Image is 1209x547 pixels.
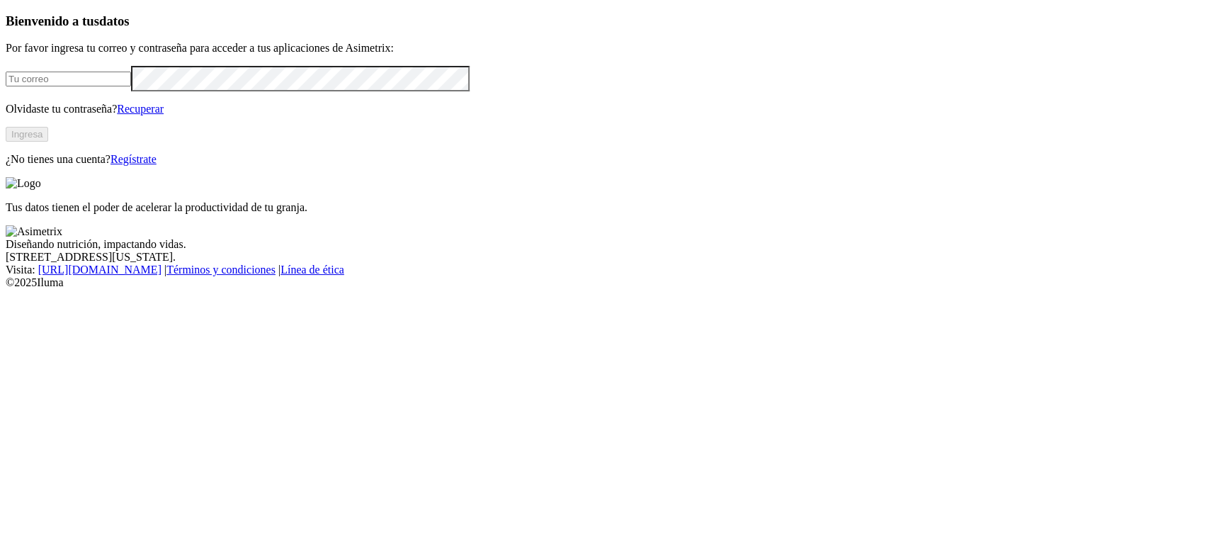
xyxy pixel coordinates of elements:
[38,264,161,276] a: [URL][DOMAIN_NAME]
[280,264,344,276] a: Línea de ética
[6,153,1203,166] p: ¿No tienes una cuenta?
[166,264,276,276] a: Términos y condiciones
[99,13,130,28] span: datos
[6,225,62,238] img: Asimetrix
[6,103,1203,115] p: Olvidaste tu contraseña?
[117,103,164,115] a: Recuperar
[6,251,1203,264] div: [STREET_ADDRESS][US_STATE].
[6,177,41,190] img: Logo
[110,153,157,165] a: Regístrate
[6,127,48,142] button: Ingresa
[6,264,1203,276] div: Visita : | |
[6,72,131,86] input: Tu correo
[6,276,1203,289] div: © 2025 Iluma
[6,201,1203,214] p: Tus datos tienen el poder de acelerar la productividad de tu granja.
[6,13,1203,29] h3: Bienvenido a tus
[6,238,1203,251] div: Diseñando nutrición, impactando vidas.
[6,42,1203,55] p: Por favor ingresa tu correo y contraseña para acceder a tus aplicaciones de Asimetrix:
